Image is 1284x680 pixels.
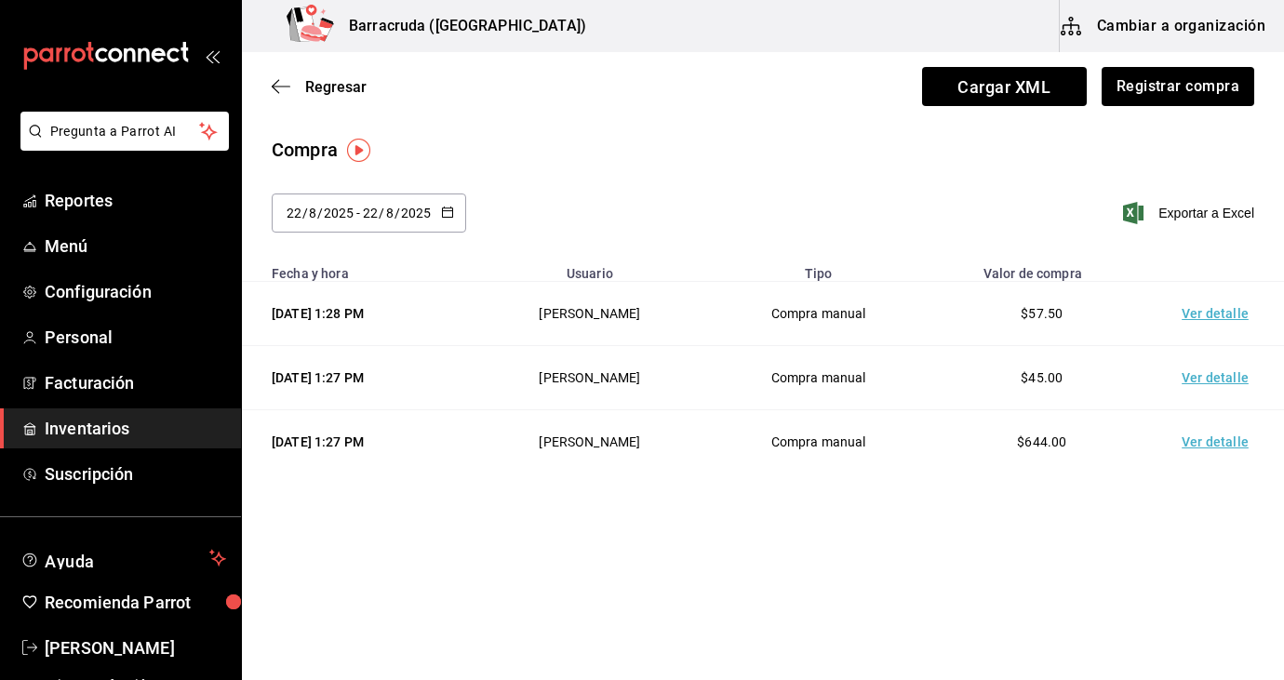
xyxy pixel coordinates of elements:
span: [PERSON_NAME] [45,635,226,660]
input: Month [308,206,317,220]
img: Tooltip marker [347,139,370,162]
span: Personal [45,325,226,350]
span: Cargar XML [922,67,1087,106]
td: Ver detalle [1154,410,1284,474]
span: Facturación [45,370,226,395]
th: Fecha y hora [242,255,473,282]
span: Regresar [305,78,367,96]
div: [DATE] 1:28 PM [272,304,450,323]
td: [PERSON_NAME] [473,410,706,474]
span: / [395,206,400,220]
input: Day [362,206,379,220]
td: Ver detalle [1154,346,1284,410]
span: $57.50 [1021,306,1063,321]
span: Inventarios [45,416,226,441]
button: Regresar [272,78,367,96]
a: Pregunta a Parrot AI [13,135,229,154]
span: Menú [45,233,226,259]
th: Valor de compra [930,255,1155,282]
span: / [302,206,308,220]
span: / [317,206,323,220]
td: [PERSON_NAME] [473,282,706,346]
td: Compra manual [706,410,930,474]
span: $45.00 [1021,370,1063,385]
input: Year [400,206,432,220]
div: [DATE] 1:27 PM [272,433,450,451]
h3: Barracruda ([GEOGRAPHIC_DATA]) [334,15,586,37]
input: Day [286,206,302,220]
button: Registrar compra [1102,67,1254,106]
span: Pregunta a Parrot AI [50,122,200,141]
td: Ver detalle [1154,282,1284,346]
th: Usuario [473,255,706,282]
span: Ayuda [45,547,202,569]
span: Recomienda Parrot [45,590,226,615]
input: Year [323,206,354,220]
span: / [379,206,384,220]
span: Suscripción [45,461,226,487]
td: Compra manual [706,346,930,410]
span: Configuración [45,279,226,304]
td: [PERSON_NAME] [473,346,706,410]
button: Pregunta a Parrot AI [20,112,229,151]
th: Tipo [706,255,930,282]
button: Exportar a Excel [1127,202,1254,224]
span: $644.00 [1017,434,1066,449]
button: open_drawer_menu [205,48,220,63]
td: Compra manual [706,282,930,346]
span: - [356,206,360,220]
div: Compra [272,136,338,164]
span: Reportes [45,188,226,213]
input: Month [385,206,395,220]
div: [DATE] 1:27 PM [272,368,450,387]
